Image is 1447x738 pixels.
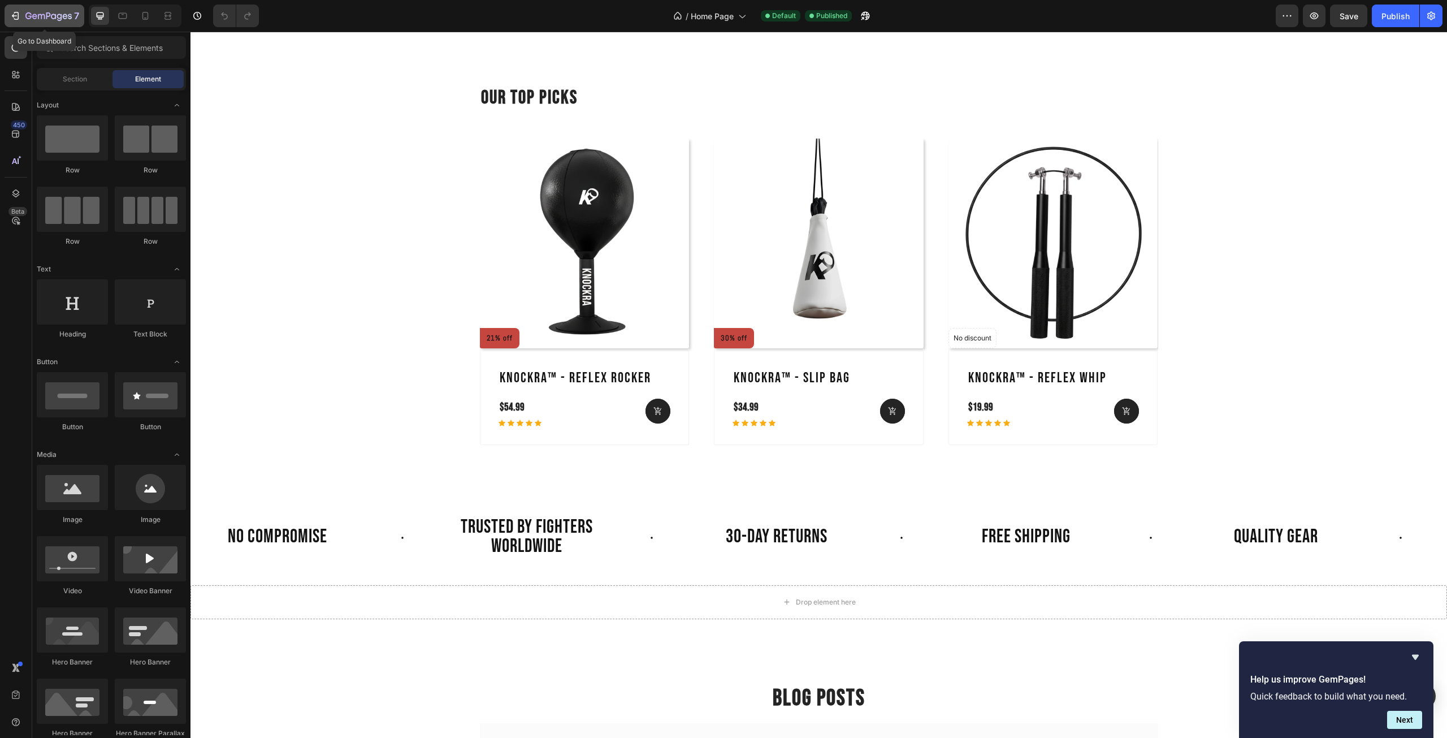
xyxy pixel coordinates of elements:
[523,296,564,317] pre: 30% off
[542,367,569,386] div: $34.99
[74,9,79,23] p: 7
[777,367,804,386] div: $19.99
[772,11,796,21] span: Default
[115,586,186,596] div: Video Banner
[1250,673,1422,687] h2: Help us improve GemPages!
[542,335,696,359] h2: knockra™ - slip bag
[289,53,968,80] h2: our top picks
[213,5,259,27] div: Undo/Redo
[1340,11,1358,21] span: Save
[8,207,27,216] div: Beta
[1387,711,1422,729] button: Next question
[37,586,108,596] div: Video
[535,494,637,516] span: 30-DAY RETURNS
[37,657,108,667] div: Hero Banner
[115,515,186,525] div: Image
[190,32,1447,738] iframe: Design area
[1250,650,1422,729] div: Help us improve GemPages!
[308,335,462,359] h2: knockra™ - reflex rocker
[1372,5,1419,27] button: Publish
[135,74,161,84] span: Element
[816,11,847,21] span: Published
[37,422,108,432] div: Button
[37,36,186,59] input: Search Sections & Elements
[777,335,931,359] h2: knockra™ - reflex whip
[37,165,108,175] div: Row
[289,107,499,317] a: KNOCKRA™ - Reflex Rocker
[11,120,27,130] div: 450
[37,329,108,339] div: Heading
[308,367,335,386] div: $54.99
[605,566,665,575] div: Drop element here
[8,651,1248,683] h2: Blog Posts
[115,165,186,175] div: Row
[63,74,87,84] span: Section
[1330,5,1367,27] button: Save
[5,5,84,27] button: 7
[1409,650,1422,664] button: Hide survey
[1043,494,1128,516] span: QUALITY GEAR
[115,329,186,339] div: Text Block
[168,353,186,371] span: Toggle open
[691,10,734,22] span: Home Page
[37,450,57,460] span: Media
[1250,691,1422,702] p: Quick feedback to build what you need.
[37,236,108,247] div: Row
[37,100,59,110] span: Layout
[758,107,968,317] img: KNOCKRA™ - Reflex Whip - KNOCKRA
[1381,10,1410,22] div: Publish
[168,260,186,278] span: Toggle open
[523,107,733,317] a: KNOCKRA™ - Slip Bag
[777,335,931,359] a: KNOCKRA™ - Reflex Whip
[168,96,186,114] span: Toggle open
[37,264,51,274] span: Text
[115,422,186,432] div: Button
[37,357,58,367] span: Button
[37,494,137,516] span: NO COMPROMISE
[791,494,880,516] span: FREE SHIPPING
[270,484,402,526] span: TRUSTED BY FIGHTERS WORLDWIDE
[115,657,186,667] div: Hero Banner
[289,296,329,317] pre: 21% off
[168,446,186,464] span: Toggle open
[686,10,688,22] span: /
[763,301,801,312] p: No discount
[308,335,462,359] a: KNOCKRA™ - Reflex Rocker
[115,236,186,247] div: Row
[37,515,108,525] div: Image
[542,335,696,359] a: KNOCKRA™ - Slip Bag
[758,107,968,317] a: KNOCKRA™ - Reflex Whip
